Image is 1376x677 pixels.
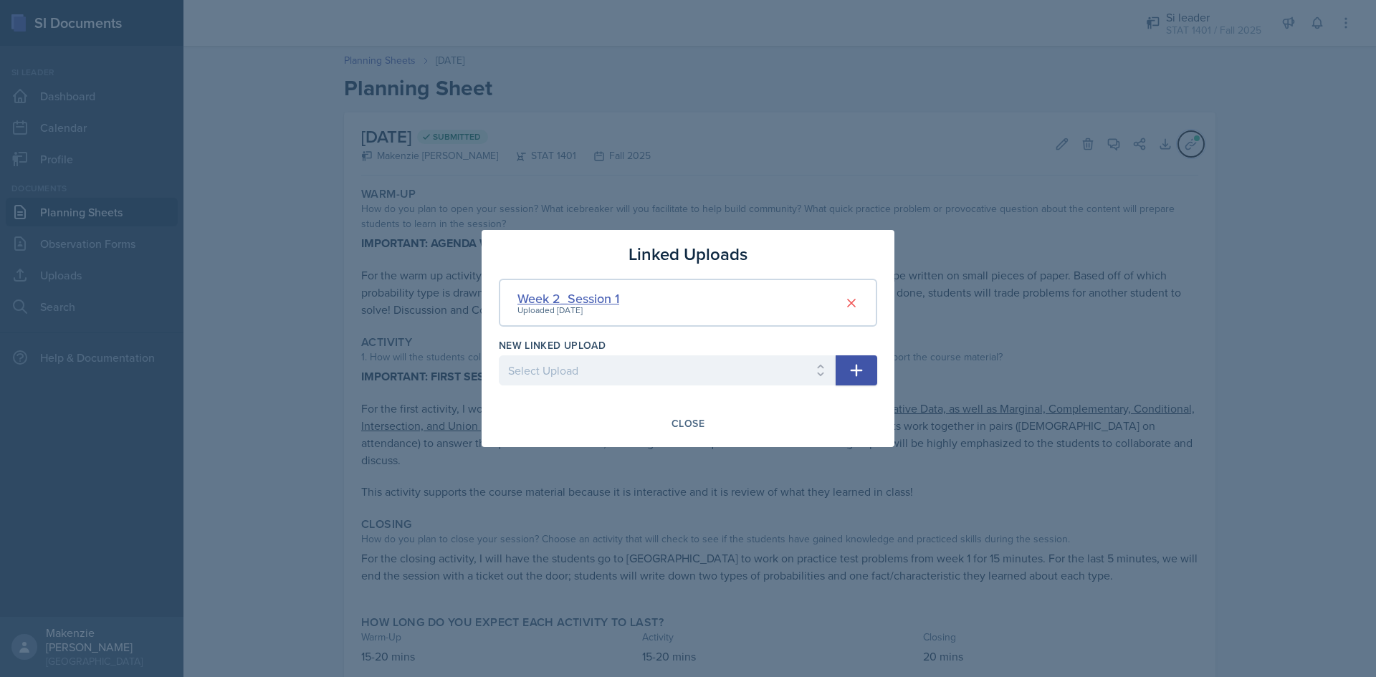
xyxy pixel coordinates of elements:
button: Close [662,411,714,436]
div: Week 2_Session 1 [517,289,619,308]
label: New Linked Upload [499,338,606,352]
div: Uploaded [DATE] [517,304,619,317]
div: Close [672,418,704,429]
h3: Linked Uploads [629,241,747,267]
